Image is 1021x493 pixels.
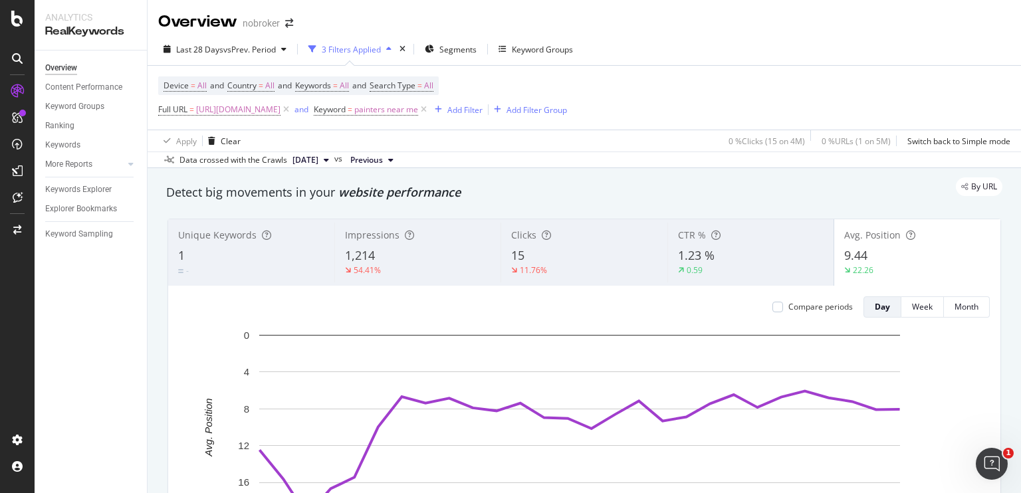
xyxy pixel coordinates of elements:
[875,301,890,312] div: Day
[158,11,237,33] div: Overview
[176,44,223,55] span: Last 28 Days
[158,39,292,60] button: Last 28 DaysvsPrev. Period
[45,202,138,216] a: Explorer Bookmarks
[196,100,281,119] span: [URL][DOMAIN_NAME]
[227,80,257,91] span: Country
[287,152,334,168] button: [DATE]
[294,104,308,115] div: and
[45,227,113,241] div: Keyword Sampling
[397,43,408,56] div: times
[45,119,138,133] a: Ranking
[354,100,418,119] span: painters near me
[45,157,92,171] div: More Reports
[678,247,715,263] span: 1.23 %
[493,39,578,60] button: Keyword Groups
[333,80,338,91] span: =
[345,229,399,241] span: Impressions
[238,440,249,451] text: 12
[158,130,197,151] button: Apply
[191,80,195,91] span: =
[45,157,124,171] a: More Reports
[186,265,189,276] div: -
[507,104,567,116] div: Add Filter Group
[210,80,224,91] span: and
[350,154,383,166] span: Previous
[439,44,477,55] span: Segments
[45,100,138,114] a: Keyword Groups
[203,398,214,456] text: Avg. Position
[45,227,138,241] a: Keyword Sampling
[45,80,138,94] a: Content Performance
[223,44,276,55] span: vs Prev. Period
[729,136,805,147] div: 0 % Clicks ( 15 on 4M )
[259,80,263,91] span: =
[944,296,990,318] button: Month
[303,39,397,60] button: 3 Filters Applied
[370,80,415,91] span: Search Type
[511,247,524,263] span: 15
[678,229,706,241] span: CTR %
[902,130,1010,151] button: Switch back to Simple mode
[912,301,933,312] div: Week
[314,104,346,115] span: Keyword
[158,104,187,115] span: Full URL
[294,103,308,116] button: and
[322,44,381,55] div: 3 Filters Applied
[45,183,112,197] div: Keywords Explorer
[348,104,352,115] span: =
[244,403,249,415] text: 8
[45,138,80,152] div: Keywords
[447,104,483,116] div: Add Filter
[340,76,349,95] span: All
[955,301,978,312] div: Month
[45,100,104,114] div: Keyword Groups
[511,229,536,241] span: Clicks
[45,119,74,133] div: Ranking
[221,136,241,147] div: Clear
[419,39,482,60] button: Segments
[844,247,867,263] span: 9.44
[822,136,891,147] div: 0 % URLs ( 1 on 5M )
[45,11,136,24] div: Analytics
[687,264,703,276] div: 0.59
[178,229,257,241] span: Unique Keywords
[1003,448,1014,458] span: 1
[197,76,207,95] span: All
[164,80,189,91] span: Device
[45,202,117,216] div: Explorer Bookmarks
[956,177,1002,196] div: legacy label
[45,61,138,75] a: Overview
[788,301,853,312] div: Compare periods
[976,448,1008,480] iframe: Intercom live chat
[292,154,318,166] span: 2025 Sep. 1st
[265,76,275,95] span: All
[901,296,944,318] button: Week
[417,80,422,91] span: =
[512,44,573,55] div: Keyword Groups
[520,264,547,276] div: 11.76%
[334,153,345,165] span: vs
[345,152,399,168] button: Previous
[844,229,901,241] span: Avg. Position
[243,17,280,30] div: nobroker
[354,264,381,276] div: 54.41%
[203,130,241,151] button: Clear
[244,330,249,341] text: 0
[244,366,249,377] text: 4
[278,80,292,91] span: and
[45,80,122,94] div: Content Performance
[179,154,287,166] div: Data crossed with the Crawls
[285,19,293,28] div: arrow-right-arrow-left
[489,102,567,118] button: Add Filter Group
[424,76,433,95] span: All
[45,61,77,75] div: Overview
[176,136,197,147] div: Apply
[429,102,483,118] button: Add Filter
[45,24,136,39] div: RealKeywords
[189,104,194,115] span: =
[295,80,331,91] span: Keywords
[178,247,185,263] span: 1
[907,136,1010,147] div: Switch back to Simple mode
[45,183,138,197] a: Keywords Explorer
[238,476,249,488] text: 16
